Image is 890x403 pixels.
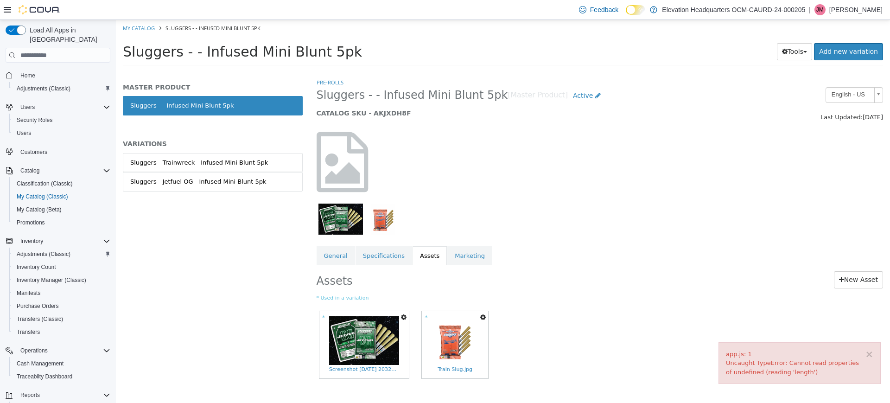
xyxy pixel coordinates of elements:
[13,178,110,189] span: Classification (Classic)
[13,83,110,94] span: Adjustments (Classic)
[13,313,67,325] a: Transfers (Classic)
[710,67,767,83] a: English - US
[20,148,47,156] span: Customers
[9,190,114,203] button: My Catalog (Classic)
[13,217,110,228] span: Promotions
[17,147,51,158] a: Customers
[201,226,239,246] a: General
[213,346,283,354] span: Screenshot [DATE] 203237.png
[2,101,114,114] button: Users
[2,235,114,248] button: Inventory
[2,68,114,82] button: Home
[13,288,44,299] a: Manifests
[17,345,51,356] button: Operations
[13,301,110,312] span: Purchase Orders
[610,330,757,357] div: app.js: 1 Uncaught TypeError: Cannot read properties of undefined (reading 'length')
[698,23,767,40] a: Add new variation
[322,346,356,354] span: Train Slug.jpg
[17,289,40,297] span: Manifests
[9,261,114,274] button: Inventory Count
[17,390,110,401] span: Reports
[457,72,477,79] span: Active
[13,178,76,189] a: Classification (Classic)
[201,275,768,282] small: * Used in a variation
[7,5,39,12] a: My Catalog
[392,72,452,79] small: [Master Product]
[14,157,151,166] div: Sluggers - Jetfuel OG - Infused Mini Blunt 5pk
[17,373,72,380] span: Traceabilty Dashboard
[9,114,114,127] button: Security Roles
[26,26,110,44] span: Load All Apps in [GEOGRAPHIC_DATA]
[575,0,622,19] a: Feedback
[2,164,114,177] button: Catalog
[747,94,767,101] span: [DATE]
[20,72,35,79] span: Home
[9,300,114,313] button: Purchase Orders
[13,191,72,202] a: My Catalog (Classic)
[661,23,697,40] button: Tools
[17,85,70,92] span: Adjustments (Classic)
[20,167,39,174] span: Catalog
[809,4,811,15] p: |
[718,251,767,269] a: New Asset
[17,129,31,137] span: Users
[9,326,114,339] button: Transfers
[9,287,114,300] button: Manifests
[13,115,110,126] span: Security Roles
[17,360,64,367] span: Cash Management
[203,291,293,358] a: Screenshot 2025-10-10 203237.pngScreenshot [DATE] 203237.png
[13,204,110,215] span: My Catalog (Beta)
[2,389,114,402] button: Reports
[814,4,826,15] div: Jhon Moncada
[13,191,110,202] span: My Catalog (Classic)
[19,5,60,14] img: Cova
[17,102,38,113] button: Users
[17,302,59,310] span: Purchase Orders
[13,313,110,325] span: Transfers (Classic)
[13,288,110,299] span: Manifests
[20,237,43,245] span: Inventory
[201,59,228,66] a: Pre-Rolls
[662,4,805,15] p: Elevation Headquarters OCM-CAURD-24-000205
[320,296,358,345] img: Train Slug.jpg
[13,371,76,382] a: Traceabilty Dashboard
[7,63,187,71] h5: MASTER PRODUCT
[13,128,110,139] span: Users
[17,219,45,226] span: Promotions
[17,276,86,284] span: Inventory Manager (Classic)
[590,5,618,14] span: Feedback
[17,180,73,187] span: Classification (Classic)
[13,262,60,273] a: Inventory Count
[14,138,152,147] div: Sluggers - Trainwreck - Infused Mini Blunt 5pk
[7,76,187,96] a: Sluggers - - Infused Mini Blunt 5pk
[13,358,67,369] a: Cash Management
[710,68,755,82] span: English - US
[17,165,110,176] span: Catalog
[17,315,63,323] span: Transfers (Classic)
[13,217,49,228] a: Promotions
[17,345,110,356] span: Operations
[17,70,39,81] a: Home
[17,102,110,113] span: Users
[331,226,376,246] a: Marketing
[201,68,392,83] span: Sluggers - - Infused Mini Blunt 5pk
[17,165,43,176] button: Catalog
[13,275,110,286] span: Inventory Manager (Classic)
[17,328,40,336] span: Transfers
[20,347,48,354] span: Operations
[626,5,645,15] input: Dark Mode
[13,326,44,338] a: Transfers
[2,344,114,357] button: Operations
[9,82,114,95] button: Adjustments (Classic)
[50,5,145,12] span: Sluggers - - Infused Mini Blunt 5pk
[816,4,824,15] span: JM
[17,116,52,124] span: Security Roles
[240,226,296,246] a: Specifications
[2,145,114,159] button: Customers
[13,358,110,369] span: Cash Management
[13,371,110,382] span: Traceabilty Dashboard
[9,313,114,326] button: Transfers (Classic)
[9,274,114,287] button: Inventory Manager (Classic)
[17,390,44,401] button: Reports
